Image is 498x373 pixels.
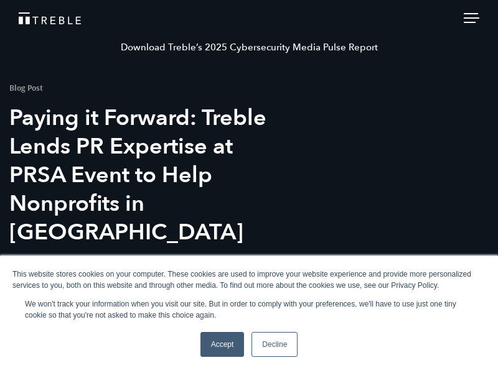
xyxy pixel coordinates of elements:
[251,332,298,357] a: Decline
[12,269,486,291] div: This website stores cookies on your computer. These cookies are used to improve your website expe...
[9,82,43,93] mark: Blog Post
[9,104,269,247] h1: Paying it Forward: Treble Lends PR Expertise at PRSA Event to Help Nonprofits in [GEOGRAPHIC_DATA]
[200,332,245,357] a: Accept
[25,298,473,321] p: We won't track your information when you visit our site. But in order to comply with your prefere...
[19,12,81,24] img: Treble logo
[19,12,479,24] a: Treble Homepage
